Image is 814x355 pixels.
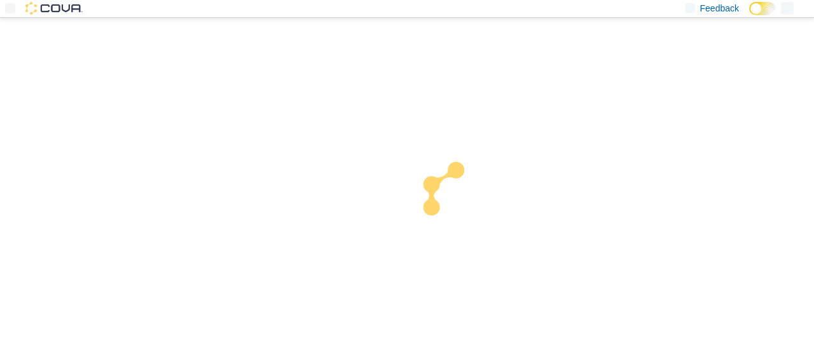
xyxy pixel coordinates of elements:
[25,2,83,15] img: Cova
[700,2,739,15] span: Feedback
[407,152,502,248] img: cova-loader
[749,2,776,15] input: Dark Mode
